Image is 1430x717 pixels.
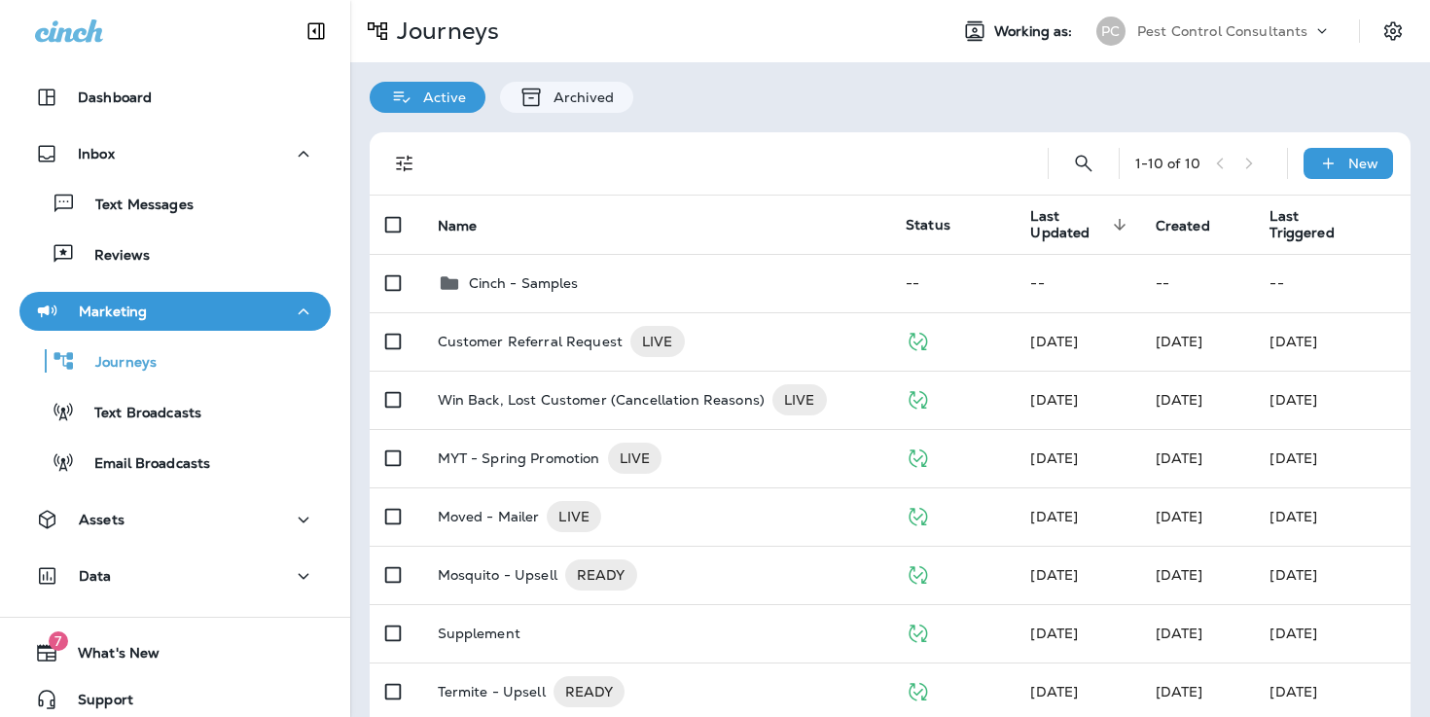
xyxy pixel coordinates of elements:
p: Win Back, Lost Customer (Cancellation Reasons) [438,384,765,415]
span: Frank Carreno [1030,333,1078,350]
span: Published [906,448,930,465]
button: Journeys [19,341,331,381]
span: Published [906,389,930,407]
p: Supplement [438,626,520,641]
span: Last Triggered [1269,208,1359,241]
button: Inbox [19,134,331,173]
button: Text Broadcasts [19,391,331,432]
span: LIVE [608,448,662,468]
span: Frank Carreno [1156,508,1203,525]
span: Last Updated [1030,208,1106,241]
span: Frank Carreno [1156,625,1203,642]
span: Frank Carreno [1030,508,1078,525]
div: READY [565,559,637,591]
p: Moved - Mailer [438,501,540,532]
span: What's New [58,645,160,668]
span: 7 [49,631,68,651]
span: Last Updated [1030,208,1131,241]
p: Archived [544,90,614,105]
span: LIVE [630,332,685,351]
button: Collapse Sidebar [289,12,343,51]
td: [DATE] [1254,487,1411,546]
td: -- [1254,254,1411,312]
div: PC [1096,17,1126,46]
span: Eluwa Monday [1030,391,1078,409]
span: Published [906,331,930,348]
button: Search Journeys [1064,144,1103,183]
button: Marketing [19,292,331,331]
td: [DATE] [1254,429,1411,487]
span: Frank Carreno [1030,625,1078,642]
td: [DATE] [1254,371,1411,429]
p: Dashboard [78,90,152,105]
button: Assets [19,500,331,539]
div: 1 - 10 of 10 [1135,156,1200,171]
button: 7What's New [19,633,331,672]
p: Customer Referral Request [438,326,624,357]
td: -- [1015,254,1139,312]
p: Text Messages [76,197,194,215]
span: Frank Carreno [1030,566,1078,584]
span: Name [438,217,503,234]
button: Data [19,556,331,595]
button: Email Broadcasts [19,442,331,483]
span: Published [906,623,930,640]
button: Dashboard [19,78,331,117]
span: Frank Carreno [1156,566,1203,584]
p: Text Broadcasts [75,405,201,423]
span: Frank Carreno [1156,333,1203,350]
p: Inbox [78,146,115,161]
div: LIVE [630,326,685,357]
span: READY [565,565,637,585]
p: Mosquito - Upsell [438,559,557,591]
span: Published [906,564,930,582]
div: LIVE [772,384,827,415]
span: Published [906,506,930,523]
span: Published [906,681,930,699]
span: Support [58,692,133,715]
p: Journeys [76,354,157,373]
td: -- [1140,254,1255,312]
button: Reviews [19,233,331,274]
td: [DATE] [1254,604,1411,663]
span: Created [1156,217,1235,234]
td: [DATE] [1254,312,1411,371]
p: Data [79,568,112,584]
span: Working as: [994,23,1077,40]
span: Frank Carreno [1156,683,1203,700]
div: READY [554,676,626,707]
span: READY [554,682,626,701]
p: Termite - Upsell [438,676,546,707]
span: Name [438,218,478,234]
p: Pest Control Consultants [1137,23,1307,39]
span: Kevin Fenwick [1030,449,1078,467]
p: Marketing [79,304,147,319]
p: Email Broadcasts [75,455,210,474]
div: LIVE [547,501,601,532]
td: [DATE] [1254,546,1411,604]
span: Kevin Fenwick [1156,449,1203,467]
button: Text Messages [19,183,331,224]
div: LIVE [608,443,662,474]
span: Created [1156,218,1210,234]
button: Filters [385,144,424,183]
p: MYT - Spring Promotion [438,443,600,474]
p: Journeys [389,17,499,46]
span: LIVE [547,507,601,526]
span: Last Triggered [1269,208,1334,241]
td: -- [890,254,1015,312]
p: Assets [79,512,125,527]
span: Eluwa Monday [1156,391,1203,409]
button: Settings [1376,14,1411,49]
span: LIVE [772,390,827,410]
span: Status [906,216,950,233]
span: Jason Munk [1030,683,1078,700]
p: Active [413,90,466,105]
p: New [1348,156,1378,171]
p: Cinch - Samples [469,275,579,291]
p: Reviews [75,247,150,266]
